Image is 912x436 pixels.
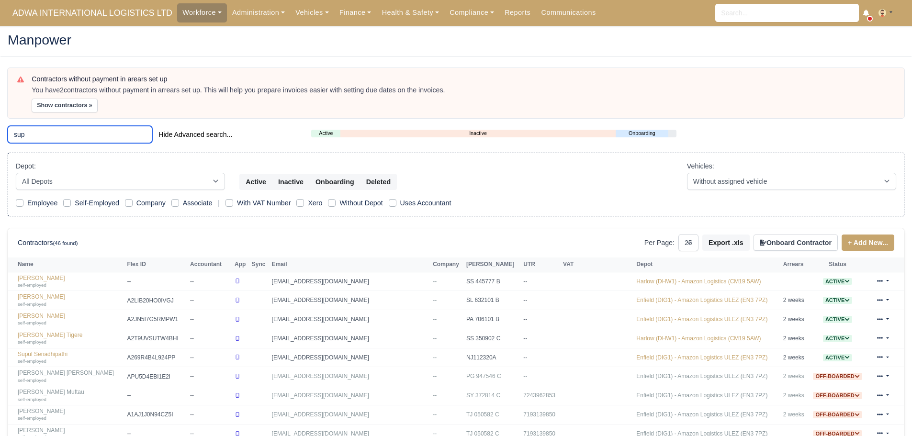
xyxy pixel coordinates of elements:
[464,367,521,386] td: PG 947546 C
[270,257,431,272] th: Email
[340,129,615,137] a: Inactive
[433,373,437,380] span: --
[360,174,397,190] button: Deleted
[838,235,894,251] div: + Add New...
[124,272,188,291] td: --
[18,302,46,307] small: self-employed
[177,3,227,22] a: Workforce
[636,278,761,285] a: Harlow (DHW1) - Amazon Logistics (CM19 5AW)
[16,161,36,172] label: Depot:
[636,297,767,303] a: Enfield (DIG1) - Amazon Logistics ULEZ (EN3 7PZ)
[188,367,232,386] td: --
[18,282,46,288] small: self-employed
[311,129,340,137] a: Active
[634,257,780,272] th: Depot
[75,198,119,209] label: Self-Employed
[124,291,188,310] td: A2LIB20HO0IVGJ
[644,237,675,248] label: Per Page:
[433,411,437,418] span: --
[53,240,78,246] small: (46 found)
[521,291,561,310] td: --
[636,316,767,323] a: Enfield (DIG1) - Amazon Logistics ULEZ (EN3 7PZ)
[124,329,188,348] td: A2T9UVSUTW4BHI
[464,405,521,425] td: TJ 050582 C
[339,198,383,209] label: Without Depot
[124,310,188,329] td: A2JN5I7G5RMPW1
[18,332,122,346] a: [PERSON_NAME] Tigere self-employed
[124,348,188,367] td: A269R4B4L924PP
[18,408,122,422] a: [PERSON_NAME] self-employed
[18,293,122,307] a: [PERSON_NAME] self-employed
[270,291,431,310] td: [EMAIL_ADDRESS][DOMAIN_NAME]
[376,3,444,22] a: Health & Safety
[444,3,499,22] a: Compliance
[781,310,809,329] td: 2 weeks
[308,198,322,209] label: Xero
[188,405,232,425] td: --
[227,3,290,22] a: Administration
[400,198,451,209] label: Uses Accountant
[823,316,852,323] a: Active
[823,278,852,285] a: Active
[636,335,761,342] a: Harlow (DHW1) - Amazon Logistics (CM19 5AW)
[687,161,714,172] label: Vehicles:
[32,86,895,95] div: You have contractors without payment in arrears set up. This will help you prepare invoices easie...
[270,367,431,386] td: [EMAIL_ADDRESS][DOMAIN_NAME]
[809,257,867,272] th: Status
[464,272,521,291] td: SS 445777 B
[18,313,122,326] a: [PERSON_NAME] self-employed
[521,272,561,291] td: --
[464,310,521,329] td: PA 706101 B
[136,198,166,209] label: Company
[433,297,437,303] span: --
[464,291,521,310] td: SL 632101 B
[27,198,57,209] label: Employee
[8,126,152,143] input: Search (by name, email, transporter id) ...
[616,129,669,137] a: Onboarding
[18,358,46,364] small: self-employed
[18,415,46,421] small: self-employed
[18,378,46,383] small: self-employed
[636,354,767,361] a: Enfield (DIG1) - Amazon Logistics ULEZ (EN3 7PZ)
[521,329,561,348] td: --
[636,373,767,380] a: Enfield (DIG1) - Amazon Logistics ULEZ (EN3 7PZ)
[232,257,249,272] th: App
[188,310,232,329] td: --
[8,33,904,46] h2: Manpower
[433,335,437,342] span: --
[249,257,270,272] th: Sync
[433,278,437,285] span: --
[18,389,122,402] a: [PERSON_NAME] Muftau self-employed
[18,339,46,345] small: self-employed
[521,257,561,272] th: UTR
[188,329,232,348] td: --
[239,174,272,190] button: Active
[464,386,521,405] td: SY 372814 C
[433,354,437,361] span: --
[188,272,232,291] td: --
[433,316,437,323] span: --
[124,405,188,425] td: A1AJ1J0N94CZ5I
[842,235,894,251] a: + Add New...
[521,310,561,329] td: --
[499,3,536,22] a: Reports
[18,320,46,325] small: self-employed
[18,351,122,365] a: Supul Senadhipathi self-employed
[270,310,431,329] td: [EMAIL_ADDRESS][DOMAIN_NAME]
[309,174,360,190] button: Onboarding
[188,386,232,405] td: --
[237,198,291,209] label: With VAT Number
[430,257,464,272] th: Company
[636,392,767,399] a: Enfield (DIG1) - Amazon Logistics ULEZ (EN3 7PZ)
[18,275,122,289] a: [PERSON_NAME] self-employed
[521,386,561,405] td: 7243962853
[433,392,437,399] span: --
[521,405,561,425] td: 7193139850
[270,272,431,291] td: [EMAIL_ADDRESS][DOMAIN_NAME]
[781,257,809,272] th: Arrears
[290,3,334,22] a: Vehicles
[18,369,122,383] a: [PERSON_NAME] [PERSON_NAME] self-employed
[740,325,912,436] div: Chat Widget
[183,198,213,209] label: Associate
